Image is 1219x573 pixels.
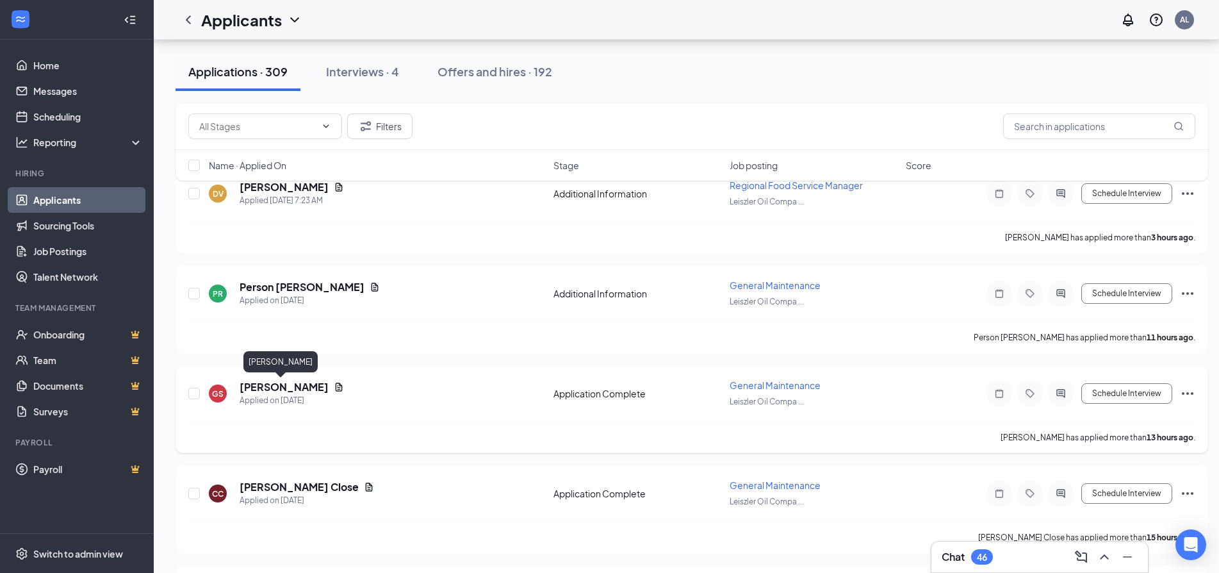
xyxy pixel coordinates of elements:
[553,159,579,172] span: Stage
[33,104,143,129] a: Scheduling
[188,63,288,79] div: Applications · 309
[33,187,143,213] a: Applicants
[553,487,722,500] div: Application Complete
[438,63,552,79] div: Offers and hires · 192
[974,332,1195,343] p: Person [PERSON_NAME] has applied more than .
[1147,533,1193,542] b: 15 hours ago
[33,347,143,373] a: TeamCrown
[240,480,359,494] h5: [PERSON_NAME] Close
[1117,547,1138,567] button: Minimize
[334,382,344,392] svg: Document
[33,238,143,264] a: Job Postings
[370,282,380,292] svg: Document
[240,294,380,307] div: Applied on [DATE]
[992,188,1007,199] svg: Note
[730,479,821,491] span: General Maintenance
[243,351,318,372] div: [PERSON_NAME]
[1003,113,1195,139] input: Search in applications
[1097,549,1112,565] svg: ChevronUp
[15,437,140,448] div: Payroll
[1053,488,1068,499] svg: ActiveChat
[730,297,804,306] span: Leiszler Oil Compa ...
[1174,121,1184,131] svg: MagnifyingGlass
[1147,333,1193,342] b: 11 hours ago
[14,13,27,26] svg: WorkstreamLogo
[15,303,140,313] div: Team Management
[33,456,143,482] a: PayrollCrown
[942,550,965,564] h3: Chat
[1180,386,1195,401] svg: Ellipses
[1147,433,1193,442] b: 13 hours ago
[33,213,143,238] a: Sourcing Tools
[553,387,722,400] div: Application Complete
[730,159,778,172] span: Job posting
[201,9,282,31] h1: Applicants
[553,187,722,200] div: Additional Information
[321,121,331,131] svg: ChevronDown
[1180,186,1195,201] svg: Ellipses
[1005,232,1195,243] p: [PERSON_NAME] has applied more than .
[553,287,722,300] div: Additional Information
[1180,14,1189,25] div: AL
[1053,188,1068,199] svg: ActiveChat
[978,532,1195,543] p: [PERSON_NAME] Close has applied more than .
[33,373,143,399] a: DocumentsCrown
[730,497,804,506] span: Leiszler Oil Compa ...
[1151,233,1193,242] b: 3 hours ago
[1022,388,1038,399] svg: Tag
[33,136,143,149] div: Reporting
[1180,286,1195,301] svg: Ellipses
[33,322,143,347] a: OnboardingCrown
[730,197,804,206] span: Leiszler Oil Compa ...
[240,494,374,507] div: Applied on [DATE]
[977,552,987,563] div: 46
[33,78,143,104] a: Messages
[240,380,329,394] h5: [PERSON_NAME]
[212,488,224,499] div: CC
[326,63,399,79] div: Interviews · 4
[730,397,804,406] span: Leiszler Oil Compa ...
[1001,432,1195,443] p: [PERSON_NAME] has applied more than .
[358,119,373,134] svg: Filter
[33,547,123,560] div: Switch to admin view
[1022,288,1038,299] svg: Tag
[1180,486,1195,501] svg: Ellipses
[992,288,1007,299] svg: Note
[364,482,374,492] svg: Document
[209,159,286,172] span: Name · Applied On
[1074,549,1089,565] svg: ComposeMessage
[1081,183,1172,204] button: Schedule Interview
[124,13,136,26] svg: Collapse
[15,136,28,149] svg: Analysis
[240,194,344,207] div: Applied [DATE] 7:23 AM
[906,159,931,172] span: Score
[1094,547,1115,567] button: ChevronUp
[1120,12,1136,28] svg: Notifications
[1053,288,1068,299] svg: ActiveChat
[992,488,1007,499] svg: Note
[212,388,224,399] div: GS
[1081,483,1172,504] button: Schedule Interview
[240,280,364,294] h5: Person [PERSON_NAME]
[1053,388,1068,399] svg: ActiveChat
[213,188,224,199] div: DV
[347,113,413,139] button: Filter Filters
[1081,283,1172,304] button: Schedule Interview
[1071,547,1092,567] button: ComposeMessage
[181,12,196,28] svg: ChevronLeft
[730,279,821,291] span: General Maintenance
[15,547,28,560] svg: Settings
[213,288,223,299] div: PR
[1022,188,1038,199] svg: Tag
[1022,488,1038,499] svg: Tag
[33,399,143,424] a: SurveysCrown
[199,119,316,133] input: All Stages
[33,53,143,78] a: Home
[1120,549,1135,565] svg: Minimize
[287,12,302,28] svg: ChevronDown
[1081,383,1172,404] button: Schedule Interview
[33,264,143,290] a: Talent Network
[15,168,140,179] div: Hiring
[1175,529,1206,560] div: Open Intercom Messenger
